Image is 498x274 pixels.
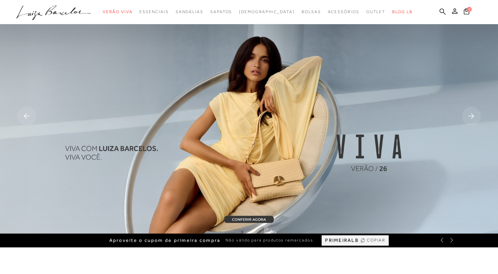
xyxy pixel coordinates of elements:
span: Essenciais [139,9,168,14]
span: Sapatos [210,9,232,14]
button: 0 [462,8,471,17]
a: BLOG LB [392,6,412,18]
span: [DEMOGRAPHIC_DATA] [239,9,295,14]
span: BLOG LB [392,9,412,14]
a: noSubCategoriesText [302,6,321,18]
span: Bolsas [302,9,321,14]
span: COPIAR [367,237,386,244]
span: 0 [467,7,472,12]
span: Acessórios [328,9,359,14]
a: noSubCategoriesText [176,6,203,18]
a: noSubCategoriesText [366,6,386,18]
span: PRIMEIRALB [325,237,358,243]
span: Não válido para produtos remarcados. [225,237,315,243]
a: noSubCategoriesText [139,6,168,18]
a: noSubCategoriesText [328,6,359,18]
a: noSubCategoriesText [210,6,232,18]
span: Outlet [366,9,386,14]
span: Sandálias [176,9,203,14]
span: Aproveite o cupom de primeira compra [109,237,221,243]
span: Verão Viva [103,9,132,14]
a: noSubCategoriesText [103,6,132,18]
a: noSubCategoriesText [239,6,295,18]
